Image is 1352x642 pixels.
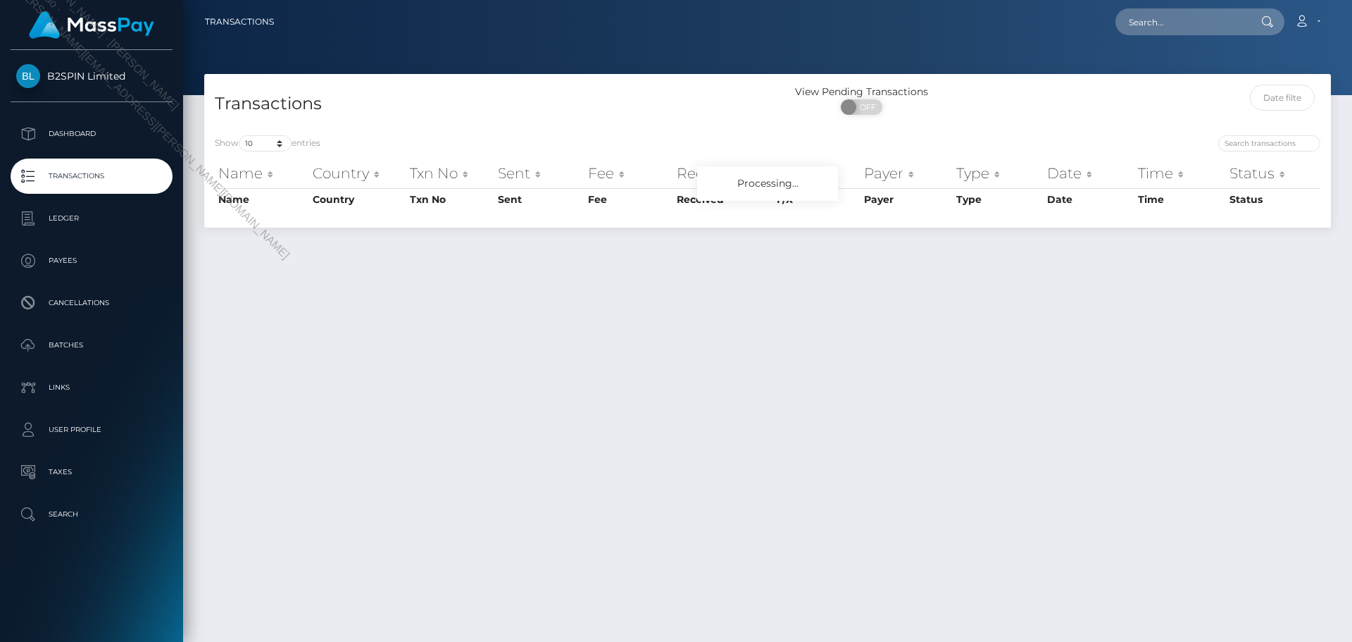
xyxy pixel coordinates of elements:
img: B2SPIN Limited [16,64,40,88]
p: Transactions [16,166,167,187]
a: Cancellations [11,285,173,321]
p: Cancellations [16,292,167,314]
p: Links [16,377,167,398]
th: Received [673,159,773,187]
span: B2SPIN Limited [11,70,173,82]
a: Taxes [11,455,173,490]
p: Search [16,504,167,525]
a: User Profile [11,412,173,447]
a: Links [11,370,173,405]
div: View Pending Transactions [768,85,956,99]
th: Txn No [406,159,494,187]
a: Search [11,497,173,532]
th: Payer [860,188,953,211]
label: Show entries [215,135,320,152]
th: Payer [860,159,953,187]
div: Processing... [697,166,838,201]
select: Showentries [239,135,292,152]
input: Search... [1115,8,1248,35]
p: Dashboard [16,123,167,144]
p: Taxes [16,462,167,483]
p: Batches [16,335,167,356]
input: Search transactions [1218,135,1320,152]
h4: Transactions [215,92,757,116]
th: Fee [584,159,673,187]
img: MassPay Logo [29,11,154,39]
th: Received [673,188,773,211]
a: Ledger [11,201,173,236]
th: Time [1134,188,1226,211]
a: Transactions [11,159,173,194]
a: Batches [11,328,173,363]
p: User Profile [16,419,167,440]
th: Country [309,188,407,211]
th: Txn No [406,188,494,211]
a: Dashboard [11,116,173,152]
th: Status [1226,159,1320,187]
th: Fee [584,188,673,211]
th: Type [953,159,1044,187]
th: Sent [494,188,584,211]
a: Transactions [205,7,274,37]
p: Ledger [16,208,167,229]
input: Date filter [1250,85,1315,111]
span: OFF [849,99,884,115]
a: Payees [11,243,173,278]
th: Time [1134,159,1226,187]
th: Name [215,159,309,187]
p: Payees [16,250,167,271]
th: Status [1226,188,1320,211]
th: F/X [773,159,860,187]
th: Date [1044,188,1134,211]
th: Sent [494,159,584,187]
th: Type [953,188,1044,211]
th: Name [215,188,309,211]
th: Date [1044,159,1134,187]
th: Country [309,159,407,187]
